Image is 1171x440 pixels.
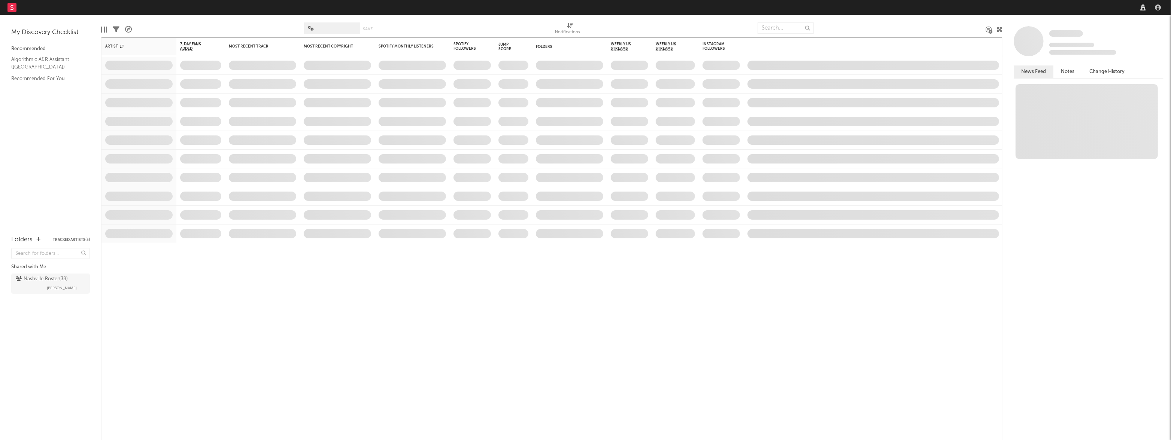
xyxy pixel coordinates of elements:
[11,28,90,37] div: My Discovery Checklist
[1049,50,1116,55] span: 0 fans last week
[229,44,285,49] div: Most Recent Track
[304,44,360,49] div: Most Recent Copyright
[101,19,107,40] div: Edit Columns
[125,19,132,40] div: A&R Pipeline
[113,19,119,40] div: Filters
[1082,65,1132,78] button: Change History
[379,44,435,49] div: Spotify Monthly Listeners
[105,44,161,49] div: Artist
[1014,65,1053,78] button: News Feed
[498,42,517,51] div: Jump Score
[453,42,480,51] div: Spotify Followers
[611,42,637,51] span: Weekly US Streams
[703,42,729,51] div: Instagram Followers
[1053,65,1082,78] button: Notes
[1049,43,1094,47] span: Tracking Since: [DATE]
[1049,30,1083,37] a: Some Artist
[363,27,373,31] button: Save
[11,235,33,244] div: Folders
[11,55,82,71] a: Algorithmic A&R Assistant ([GEOGRAPHIC_DATA])
[47,284,77,293] span: [PERSON_NAME]
[11,263,90,272] div: Shared with Me
[758,22,814,34] input: Search...
[656,42,684,51] span: Weekly UK Streams
[11,74,82,83] a: Recommended For You
[180,42,210,51] span: 7-Day Fans Added
[536,45,592,49] div: Folders
[53,238,90,242] button: Tracked Artists(5)
[11,274,90,294] a: Nashville Roster(38)[PERSON_NAME]
[16,275,68,284] div: Nashville Roster ( 38 )
[11,45,90,54] div: Recommended
[11,248,90,259] input: Search for folders...
[555,19,585,40] div: Notifications (Artist)
[555,28,585,37] div: Notifications (Artist)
